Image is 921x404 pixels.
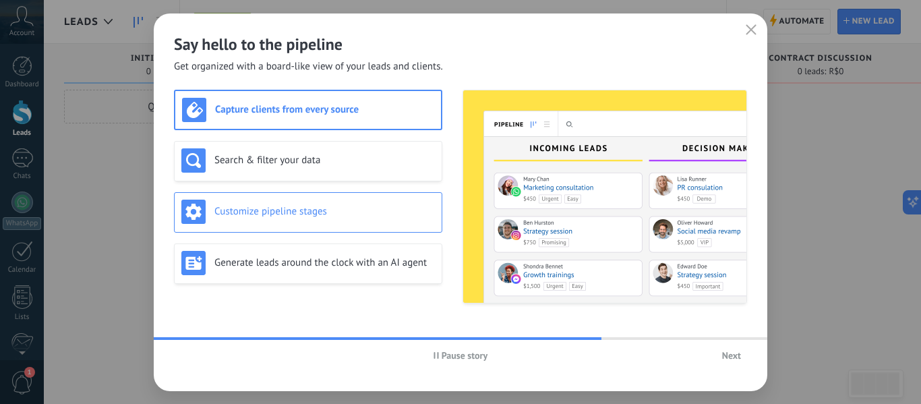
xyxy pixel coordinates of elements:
[214,205,435,218] h3: Customize pipeline stages
[722,351,741,360] span: Next
[442,351,488,360] span: Pause story
[427,345,494,366] button: Pause story
[214,256,435,269] h3: Generate leads around the clock with an AI agent
[215,103,434,116] h3: Capture clients from every source
[214,154,435,167] h3: Search & filter your data
[716,345,747,366] button: Next
[174,34,747,55] h2: Say hello to the pipeline
[174,60,443,74] span: Get organized with a board-like view of your leads and clients.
